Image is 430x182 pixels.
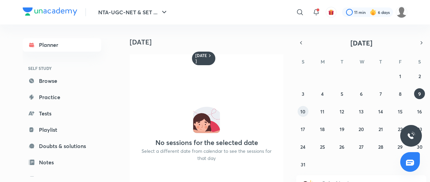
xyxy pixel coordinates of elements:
[326,7,337,18] button: avatar
[302,58,304,65] abbr: Sunday
[379,126,383,132] abbr: August 21, 2025
[407,132,415,140] img: ttu
[398,108,403,115] abbr: August 15, 2025
[395,141,406,152] button: August 29, 2025
[375,106,386,117] button: August 14, 2025
[378,108,383,115] abbr: August 14, 2025
[356,124,367,134] button: August 20, 2025
[375,124,386,134] button: August 21, 2025
[300,108,305,115] abbr: August 10, 2025
[155,139,258,147] h4: No sessions for the selected date
[301,126,305,132] abbr: August 17, 2025
[417,126,422,132] abbr: August 23, 2025
[395,71,406,81] button: August 1, 2025
[417,144,423,150] abbr: August 30, 2025
[301,161,305,168] abbr: August 31, 2025
[317,106,328,117] button: August 11, 2025
[193,106,220,133] img: No events
[380,91,382,97] abbr: August 7, 2025
[130,38,289,46] h4: [DATE]
[414,88,425,99] button: August 9, 2025
[298,124,308,134] button: August 17, 2025
[337,141,347,152] button: August 26, 2025
[370,9,377,16] img: streak
[414,71,425,81] button: August 2, 2025
[337,124,347,134] button: August 19, 2025
[23,7,77,17] a: Company Logo
[395,106,406,117] button: August 15, 2025
[375,88,386,99] button: August 7, 2025
[356,106,367,117] button: August 13, 2025
[298,88,308,99] button: August 3, 2025
[359,108,364,115] abbr: August 13, 2025
[360,58,364,65] abbr: Wednesday
[23,156,101,169] a: Notes
[359,126,364,132] abbr: August 20, 2025
[337,88,347,99] button: August 5, 2025
[320,144,325,150] abbr: August 25, 2025
[306,38,417,48] button: [DATE]
[356,141,367,152] button: August 27, 2025
[399,58,402,65] abbr: Friday
[23,90,101,104] a: Practice
[379,58,382,65] abbr: Thursday
[320,108,324,115] abbr: August 11, 2025
[414,141,425,152] button: August 30, 2025
[317,141,328,152] button: August 25, 2025
[317,88,328,99] button: August 4, 2025
[398,126,403,132] abbr: August 22, 2025
[395,88,406,99] button: August 8, 2025
[300,144,305,150] abbr: August 24, 2025
[359,144,364,150] abbr: August 27, 2025
[399,73,401,79] abbr: August 1, 2025
[23,38,101,52] a: Planner
[417,108,422,115] abbr: August 16, 2025
[399,91,402,97] abbr: August 8, 2025
[418,73,421,79] abbr: August 2, 2025
[138,147,275,162] p: Select a different date from calendar to see the sessions for that day
[23,7,77,16] img: Company Logo
[94,5,172,19] button: NTA-UGC-NET & SET ...
[321,91,324,97] abbr: August 4, 2025
[298,141,308,152] button: August 24, 2025
[350,38,372,48] span: [DATE]
[320,126,325,132] abbr: August 18, 2025
[378,144,383,150] abbr: August 28, 2025
[298,106,308,117] button: August 10, 2025
[321,58,325,65] abbr: Monday
[418,91,421,97] abbr: August 9, 2025
[23,62,101,74] h6: SELF STUDY
[341,91,343,97] abbr: August 5, 2025
[339,144,344,150] abbr: August 26, 2025
[195,53,207,64] h6: [DATE]
[397,144,403,150] abbr: August 29, 2025
[340,126,344,132] abbr: August 19, 2025
[341,58,343,65] abbr: Tuesday
[340,108,344,115] abbr: August 12, 2025
[337,106,347,117] button: August 12, 2025
[328,9,334,15] img: avatar
[360,91,363,97] abbr: August 6, 2025
[375,141,386,152] button: August 28, 2025
[414,124,425,134] button: August 23, 2025
[23,107,101,120] a: Tests
[23,123,101,136] a: Playlist
[23,74,101,88] a: Browse
[356,88,367,99] button: August 6, 2025
[302,91,304,97] abbr: August 3, 2025
[317,124,328,134] button: August 18, 2025
[414,106,425,117] button: August 16, 2025
[23,139,101,153] a: Doubts & solutions
[298,159,308,170] button: August 31, 2025
[395,124,406,134] button: August 22, 2025
[396,6,407,18] img: Baani khurana
[418,58,421,65] abbr: Saturday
